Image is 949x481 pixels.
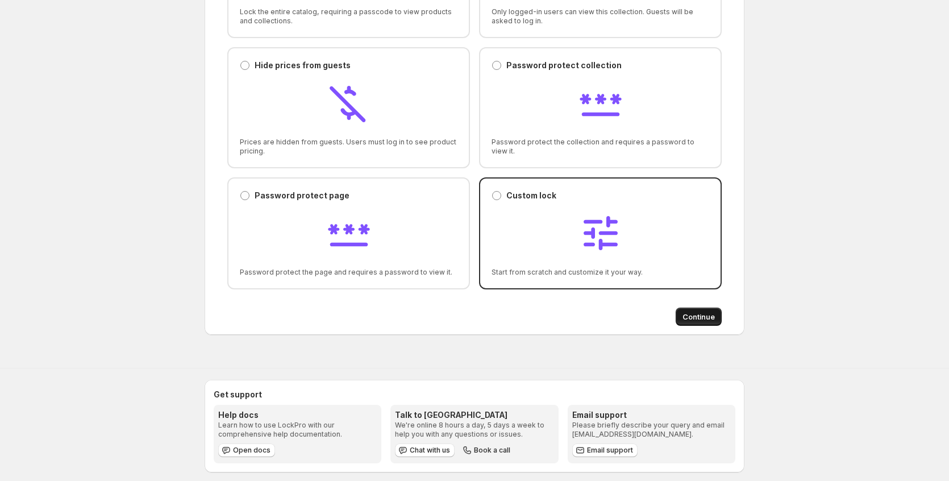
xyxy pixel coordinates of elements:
[572,421,731,439] p: Please briefly describe your query and email [EMAIL_ADDRESS][DOMAIN_NAME].
[682,311,715,322] span: Continue
[492,7,709,26] span: Only logged-in users can view this collection. Guests will be asked to log in.
[218,421,377,439] p: Learn how to use LockPro with our comprehensive help documentation.
[233,446,270,455] span: Open docs
[240,7,457,26] span: Lock the entire catalog, requiring a passcode to view products and collections.
[578,210,623,256] img: Custom lock
[578,80,623,126] img: Password protect collection
[492,268,709,277] span: Start from scratch and customize it your way.
[572,443,638,457] a: Email support
[214,389,735,400] h2: Get support
[218,409,377,421] h3: Help docs
[326,210,372,256] img: Password protect page
[395,409,553,421] h3: Talk to [GEOGRAPHIC_DATA]
[410,446,450,455] span: Chat with us
[459,443,515,457] button: Book a call
[395,421,553,439] p: We're online 8 hours a day, 5 days a week to help you with any questions or issues.
[587,446,633,455] span: Email support
[255,60,351,71] p: Hide prices from guests
[395,443,455,457] button: Chat with us
[326,80,372,126] img: Hide prices from guests
[492,138,709,156] span: Password protect the collection and requires a password to view it.
[506,190,556,201] p: Custom lock
[255,190,349,201] p: Password protect page
[506,60,622,71] p: Password protect collection
[676,308,722,326] button: Continue
[240,138,457,156] span: Prices are hidden from guests. Users must log in to see product pricing.
[240,268,457,277] span: Password protect the page and requires a password to view it.
[218,443,275,457] a: Open docs
[572,409,731,421] h3: Email support
[474,446,510,455] span: Book a call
